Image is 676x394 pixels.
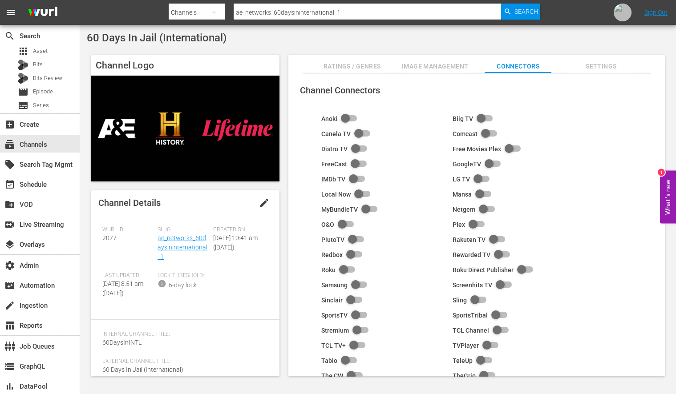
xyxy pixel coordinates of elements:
[300,85,380,96] span: Channel Connectors
[453,266,514,273] div: Roku Direct Publisher
[18,46,28,56] span: Asset
[4,300,15,311] span: Ingestion
[658,169,665,176] div: 1
[321,236,344,243] div: PlutoTV
[254,192,275,213] button: edit
[4,239,15,250] span: Overlays
[102,226,153,233] span: Wurl ID:
[321,191,351,198] div: Local Now
[4,139,15,150] span: Channels
[102,366,183,373] span: 60 Days In Jail (International)
[514,4,538,20] span: Search
[4,119,15,130] span: Create
[4,199,15,210] span: VOD
[321,206,358,213] div: MyBundleTV
[4,159,15,170] span: Search Tag Mgmt
[102,272,153,279] span: Last Updated:
[321,327,349,334] div: Stremium
[453,161,481,168] div: GoogleTV
[5,7,16,18] span: menu
[4,320,15,331] span: Reports
[4,179,15,190] span: Schedule
[644,9,668,16] a: Sign Out
[169,281,197,290] div: 6-day lock
[321,266,336,273] div: Roku
[660,171,676,224] button: Open Feedback Widget
[158,226,208,233] span: Slug:
[568,61,635,72] span: Settings
[321,130,351,137] div: Canela TV
[158,272,208,279] span: Lock Threshold:
[18,87,28,97] span: Episode
[98,197,161,208] span: Channel Details
[453,130,478,137] div: Comcast
[453,312,488,319] div: SportsTribal
[33,47,48,56] span: Asset
[453,327,489,334] div: TCL Channel
[453,221,465,228] div: Plex
[321,251,343,258] div: Redbox
[485,61,551,72] span: Connectors
[18,100,28,111] span: Series
[21,2,64,23] img: ans4CAIJ8jUAAAAAAAAAAAAAAAAAAAAAAAAgQb4GAAAAAAAAAAAAAAAAAAAAAAAAJMjXAAAAAAAAAAAAAAAAAAAAAAAAgAT5G...
[453,115,473,122] div: Biig TV
[259,197,270,208] span: edit
[453,281,492,289] div: Screenhits TV
[453,236,486,243] div: Rakuten TV
[321,342,346,349] div: TCL TV+
[4,219,15,230] span: Live Streaming
[453,251,490,258] div: Rewarded TV
[91,55,279,76] h4: Channel Logo
[453,191,472,198] div: Mansa
[33,60,43,69] span: Bits
[321,115,337,122] div: Anoki
[158,279,166,288] span: info
[453,357,473,364] div: TeleUp
[158,234,207,260] a: ae_networks_60daysininternational_1
[453,176,470,183] div: LG TV
[402,61,469,72] span: Image Management
[33,87,53,96] span: Episode
[213,234,258,251] span: [DATE] 10:41 am ([DATE])
[321,297,343,304] div: Sinclair
[453,145,501,153] div: Free Movies Plex
[213,226,264,233] span: Created On:
[321,221,334,228] div: O&O
[453,342,479,349] div: TVPlayer
[87,32,227,44] span: 60 Days In Jail (International)
[102,339,142,346] span: 60DaysInINTL
[321,312,348,319] div: SportsTV
[321,145,348,153] div: Distro TV
[4,381,15,392] span: DataPool
[321,372,343,379] div: The CW
[321,161,347,168] div: FreeCast
[4,361,15,372] span: GraphQL
[102,280,143,297] span: [DATE] 8:51 am ([DATE])
[4,260,15,271] span: Admin
[321,281,348,289] div: Samsung
[18,60,28,70] div: Bits
[321,357,337,364] div: Tablo
[501,4,540,20] button: Search
[614,4,631,21] img: photo.jpg
[18,73,28,84] div: Bits Review
[453,297,467,304] div: Sling
[319,61,385,72] span: Ratings / Genres
[102,234,117,241] span: 2077
[102,358,264,365] span: External Channel Title:
[91,76,279,181] img: 60 Days In Jail (International)
[321,176,345,183] div: IMDb TV
[102,331,264,338] span: Internal Channel Title:
[4,280,15,291] span: Automation
[453,206,475,213] div: Netgem
[453,372,476,379] div: TheGrio
[4,341,15,352] span: Job Queues
[4,31,15,41] span: Search
[33,101,49,110] span: Series
[33,74,62,83] span: Bits Review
